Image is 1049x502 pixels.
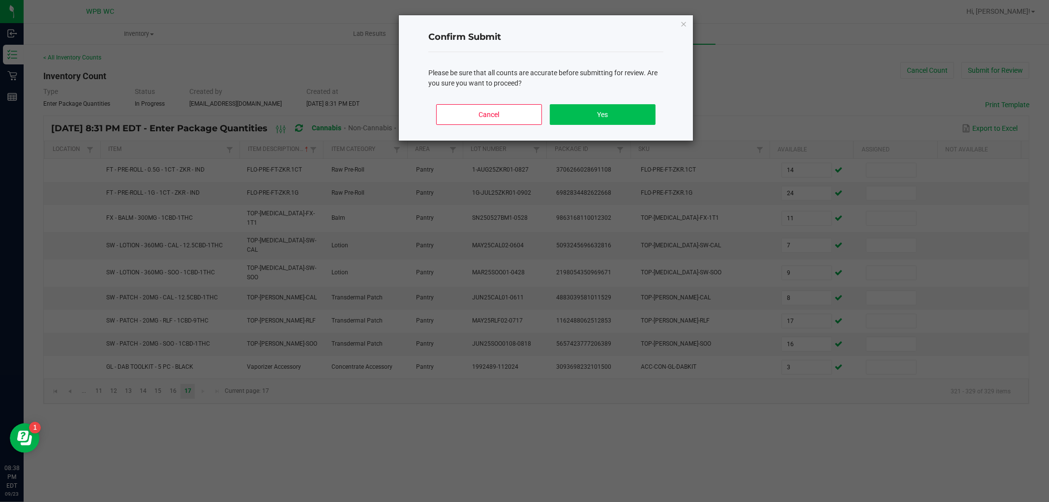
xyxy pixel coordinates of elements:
[550,104,656,125] button: Yes
[680,18,687,30] button: Close
[436,104,542,125] button: Cancel
[10,423,39,453] iframe: Resource center
[29,422,41,434] iframe: Resource center unread badge
[428,68,663,89] div: Please be sure that all counts are accurate before submitting for review. Are you sure you want t...
[428,31,663,44] h4: Confirm Submit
